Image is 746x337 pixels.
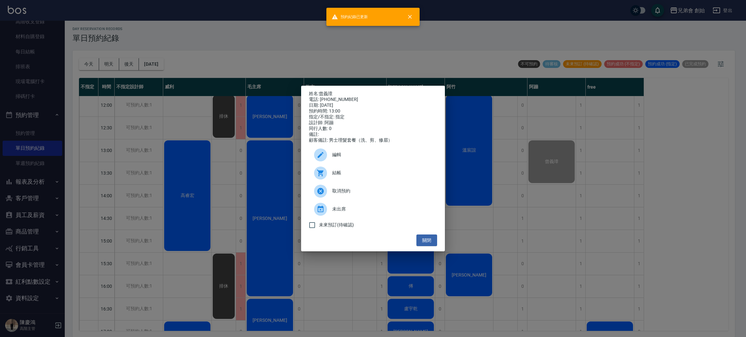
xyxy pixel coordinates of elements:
span: 取消預約 [332,188,432,194]
div: 指定/不指定: 指定 [309,114,437,120]
button: close [403,10,417,24]
a: 結帳 [309,164,437,182]
div: 日期: [DATE] [309,103,437,108]
div: 編輯 [309,146,437,164]
div: 顧客備註: 男士理髮套餐（洗、剪、修眉） [309,137,437,143]
div: 電話: [PHONE_NUMBER] [309,97,437,103]
div: 預約時間: 13:00 [309,108,437,114]
span: 編輯 [332,151,432,158]
button: 關閉 [416,234,437,246]
div: 設計師: 阿蹦 [309,120,437,126]
div: 同行人數: 0 [309,126,437,132]
span: 未來預訂(待確認) [319,222,354,228]
span: 結帳 [332,169,432,176]
span: 預約紀錄已更新 [332,14,368,20]
a: 曾義璋 [319,91,333,96]
p: 姓名: [309,91,437,97]
div: 取消預約 [309,182,437,200]
span: 未出席 [332,206,432,212]
div: 未出席 [309,200,437,218]
div: 備註: [309,132,437,137]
